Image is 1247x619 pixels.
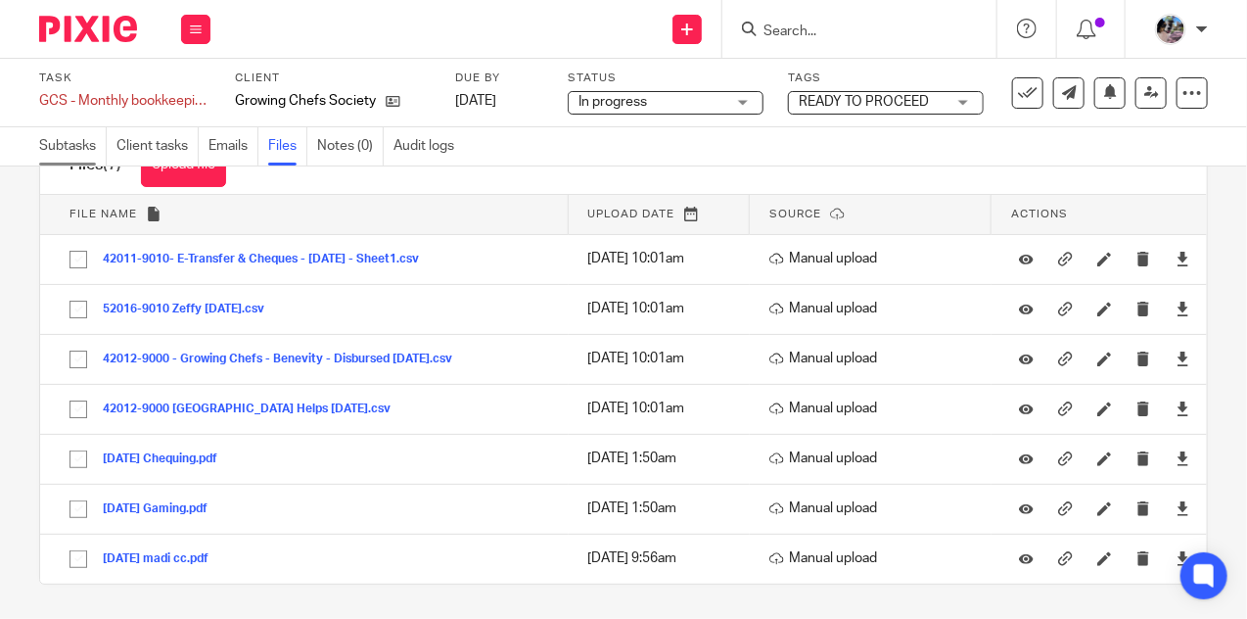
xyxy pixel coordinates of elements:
[769,299,982,318] p: Manual upload
[788,71,984,86] label: Tags
[588,499,741,518] p: [DATE] 1:50am
[588,299,741,318] p: [DATE] 10:01am
[60,241,97,278] input: Select
[39,71,210,86] label: Task
[60,491,97,528] input: Select
[235,91,376,111] p: Growing Chefs Society
[60,291,97,328] input: Select
[103,303,279,316] button: 52016-9010 Zeffy [DATE].csv
[103,253,434,266] button: 42011-9010- E-Transfer & Cheques - [DATE] - Sheet1.csv
[69,209,137,219] span: File name
[588,449,741,468] p: [DATE] 1:50am
[116,127,199,166] a: Client tasks
[1176,349,1190,368] a: Download
[317,127,384,166] a: Notes (0)
[103,403,405,416] button: 42012-9000 [GEOGRAPHIC_DATA] Helps [DATE].csv
[769,399,982,418] p: Manual upload
[60,391,97,428] input: Select
[103,452,232,466] button: [DATE] Chequing.pdf
[60,541,97,578] input: Select
[455,71,543,86] label: Due by
[1176,299,1190,318] a: Download
[1011,209,1068,219] span: Actions
[208,127,258,166] a: Emails
[1176,399,1190,418] a: Download
[769,209,821,219] span: Source
[1155,14,1186,45] img: Screen%20Shot%202020-06-25%20at%209.49.30%20AM.png
[1176,249,1190,268] a: Download
[60,441,97,478] input: Select
[455,94,496,108] span: [DATE]
[588,548,741,568] p: [DATE] 9:56am
[103,502,222,516] button: [DATE] Gaming.pdf
[568,71,763,86] label: Status
[1176,548,1190,568] a: Download
[268,127,307,166] a: Files
[588,249,741,268] p: [DATE] 10:01am
[769,249,982,268] p: Manual upload
[578,95,647,109] span: In progress
[588,399,741,418] p: [DATE] 10:01am
[769,548,982,568] p: Manual upload
[393,127,464,166] a: Audit logs
[762,24,938,41] input: Search
[103,157,121,172] span: (7)
[588,209,675,219] span: Upload date
[769,349,982,368] p: Manual upload
[235,71,431,86] label: Client
[1176,499,1190,518] a: Download
[103,552,223,566] button: [DATE] madi cc.pdf
[60,341,97,378] input: Select
[39,16,137,42] img: Pixie
[769,449,982,468] p: Manual upload
[39,91,210,111] div: GCS - Monthly bookkeeping - August
[39,127,107,166] a: Subtasks
[1176,449,1190,468] a: Download
[103,353,467,366] button: 42012-9000 - Growing Chefs - Benevity - Disbursed [DATE].csv
[769,499,982,518] p: Manual upload
[799,95,929,109] span: READY TO PROCEED
[588,349,741,368] p: [DATE] 10:01am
